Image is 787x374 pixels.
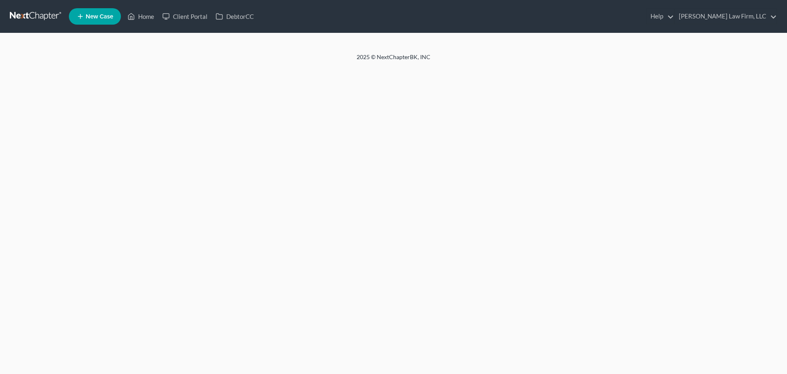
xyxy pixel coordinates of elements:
[212,9,258,24] a: DebtorCC
[160,53,627,68] div: 2025 © NextChapterBK, INC
[69,8,121,25] new-legal-case-button: New Case
[123,9,158,24] a: Home
[158,9,212,24] a: Client Portal
[646,9,674,24] a: Help
[675,9,777,24] a: [PERSON_NAME] Law Firm, LLC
